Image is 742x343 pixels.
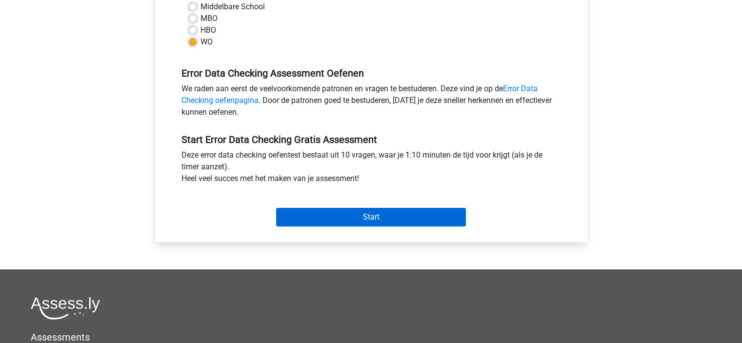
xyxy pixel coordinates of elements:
label: Middelbare School [201,1,265,13]
label: MBO [201,13,218,24]
img: Assessly logo [31,297,100,320]
h5: Error Data Checking Assessment Oefenen [181,67,561,79]
div: We raden aan eerst de veelvoorkomende patronen en vragen te bestuderen. Deze vind je op de . Door... [174,83,568,122]
h5: Assessments [31,331,711,343]
label: HBO [201,24,216,36]
h5: Start Error Data Checking Gratis Assessment [181,134,561,145]
input: Start [276,208,466,226]
label: WO [201,36,213,48]
div: Deze error data checking oefentest bestaat uit 10 vragen, waar je 1:10 minuten de tijd voor krijg... [174,149,568,188]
